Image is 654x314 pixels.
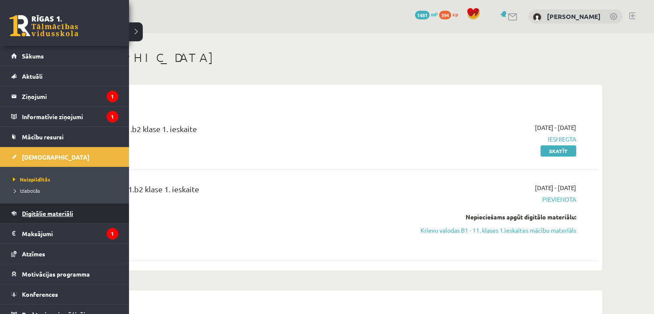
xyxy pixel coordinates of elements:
span: Sākums [22,52,44,60]
i: 1 [107,111,118,123]
a: Sākums [11,46,118,66]
span: [DEMOGRAPHIC_DATA] [22,153,89,161]
span: Mācību resursi [22,133,64,141]
span: Motivācijas programma [22,270,90,278]
div: Krievu valoda JK 11.b2 klase 1. ieskaite [64,183,401,199]
span: [DATE] - [DATE] [535,183,576,192]
a: Digitālie materiāli [11,203,118,223]
span: Iesniegta [414,135,576,144]
span: Atzīmes [22,250,45,258]
a: Rīgas 1. Tālmācības vidusskola [9,15,78,37]
img: Marta Laķe [533,13,541,22]
span: xp [452,11,458,18]
span: Izlabotās [11,187,40,194]
a: Izlabotās [11,187,120,194]
span: Pievienota [414,195,576,204]
a: Ziņojumi1 [11,86,118,106]
a: Informatīvie ziņojumi1 [11,107,118,126]
span: Neizpildītās [11,176,50,183]
a: [DEMOGRAPHIC_DATA] [11,147,118,167]
span: [DATE] - [DATE] [535,123,576,132]
div: Angļu valoda JK 11.b2 klase 1. ieskaite [64,123,401,139]
a: 1481 mP [415,11,438,18]
span: Aktuāli [22,72,43,80]
span: mP [431,11,438,18]
a: Skatīt [540,145,576,157]
a: Neizpildītās [11,175,120,183]
i: 1 [107,228,118,240]
a: Mācību resursi [11,127,118,147]
legend: Ziņojumi [22,86,118,106]
span: Konferences [22,290,58,298]
legend: Informatīvie ziņojumi [22,107,118,126]
legend: Maksājumi [22,224,118,243]
a: Aktuāli [11,66,118,86]
div: Nepieciešams apgūt digitālo materiālu: [414,212,576,222]
span: 394 [439,11,451,19]
a: Konferences [11,284,118,304]
a: Motivācijas programma [11,264,118,284]
i: 1 [107,91,118,102]
a: Krievu valodas B1 - 11. klases 1.ieskaites mācību materiāls [414,226,576,235]
span: 1481 [415,11,430,19]
a: Maksājumi1 [11,224,118,243]
a: [PERSON_NAME] [547,12,601,21]
span: Digitālie materiāli [22,209,73,217]
h1: [DEMOGRAPHIC_DATA] [52,50,602,65]
a: Atzīmes [11,244,118,264]
a: 394 xp [439,11,462,18]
